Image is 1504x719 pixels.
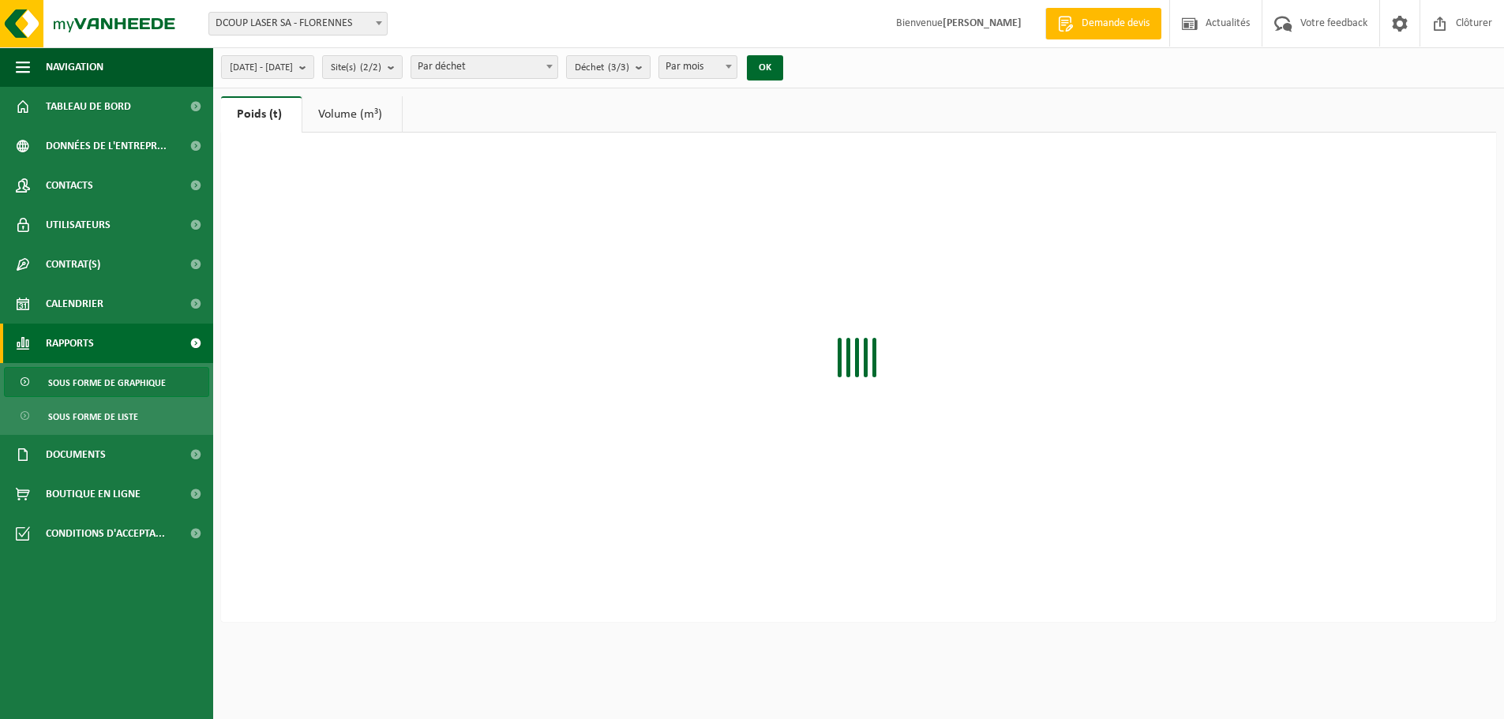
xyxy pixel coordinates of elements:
[48,368,166,398] span: Sous forme de graphique
[46,87,131,126] span: Tableau de bord
[566,55,651,79] button: Déchet(3/3)
[608,62,629,73] count: (3/3)
[411,56,557,78] span: Par déchet
[411,55,558,79] span: Par déchet
[943,17,1022,29] strong: [PERSON_NAME]
[302,96,402,133] a: Volume (m³)
[46,47,103,87] span: Navigation
[208,12,388,36] span: DCOUP LASER SA - FLORENNES
[658,55,737,79] span: Par mois
[46,205,111,245] span: Utilisateurs
[46,474,141,514] span: Boutique en ligne
[46,514,165,553] span: Conditions d'accepta...
[46,126,167,166] span: Données de l'entrepr...
[659,56,737,78] span: Par mois
[1078,16,1153,32] span: Demande devis
[331,56,381,80] span: Site(s)
[46,324,94,363] span: Rapports
[1045,8,1161,39] a: Demande devis
[4,401,209,431] a: Sous forme de liste
[209,13,387,35] span: DCOUP LASER SA - FLORENNES
[221,55,314,79] button: [DATE] - [DATE]
[46,435,106,474] span: Documents
[46,166,93,205] span: Contacts
[4,367,209,397] a: Sous forme de graphique
[46,245,100,284] span: Contrat(s)
[360,62,381,73] count: (2/2)
[46,284,103,324] span: Calendrier
[747,55,783,81] button: OK
[322,55,403,79] button: Site(s)(2/2)
[221,96,302,133] a: Poids (t)
[575,56,629,80] span: Déchet
[48,402,138,432] span: Sous forme de liste
[230,56,293,80] span: [DATE] - [DATE]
